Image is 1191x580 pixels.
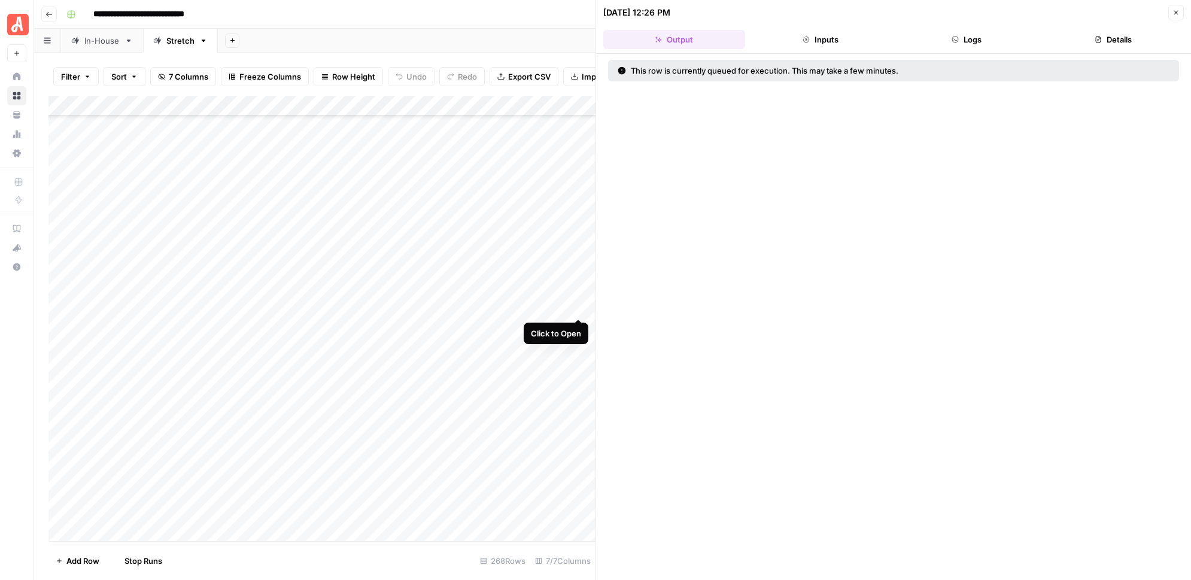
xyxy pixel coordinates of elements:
span: Row Height [332,71,375,83]
a: Home [7,67,26,86]
button: Add Row [48,551,107,570]
a: Stretch [143,29,218,53]
div: What's new? [8,239,26,257]
span: Import CSV [582,71,625,83]
a: Settings [7,144,26,163]
button: Help + Support [7,257,26,277]
button: Workspace: Angi [7,10,26,40]
a: In-House [61,29,143,53]
span: Undo [406,71,427,83]
div: Click to Open [531,327,581,339]
a: AirOps Academy [7,219,26,238]
button: Undo [388,67,435,86]
span: Filter [61,71,80,83]
div: [DATE] 12:26 PM [603,7,670,19]
a: Browse [7,86,26,105]
a: Usage [7,124,26,144]
button: Import CSV [563,67,633,86]
button: Export CSV [490,67,558,86]
a: Your Data [7,105,26,124]
button: Logs [896,30,1038,49]
button: Redo [439,67,485,86]
span: Freeze Columns [239,71,301,83]
span: 7 Columns [169,71,208,83]
button: Sort [104,67,145,86]
button: Details [1043,30,1184,49]
span: Sort [111,71,127,83]
button: 7 Columns [150,67,216,86]
img: Angi Logo [7,14,29,35]
button: Freeze Columns [221,67,309,86]
div: 7/7 Columns [530,551,595,570]
span: Stop Runs [124,555,162,567]
button: Stop Runs [107,551,169,570]
button: Filter [53,67,99,86]
div: In-House [84,35,120,47]
div: This row is currently queued for execution. This may take a few minutes. [618,65,1034,77]
button: Inputs [750,30,892,49]
button: Row Height [314,67,383,86]
button: What's new? [7,238,26,257]
button: Output [603,30,745,49]
span: Add Row [66,555,99,567]
span: Redo [458,71,477,83]
div: 268 Rows [475,551,530,570]
span: Export CSV [508,71,551,83]
div: Stretch [166,35,195,47]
